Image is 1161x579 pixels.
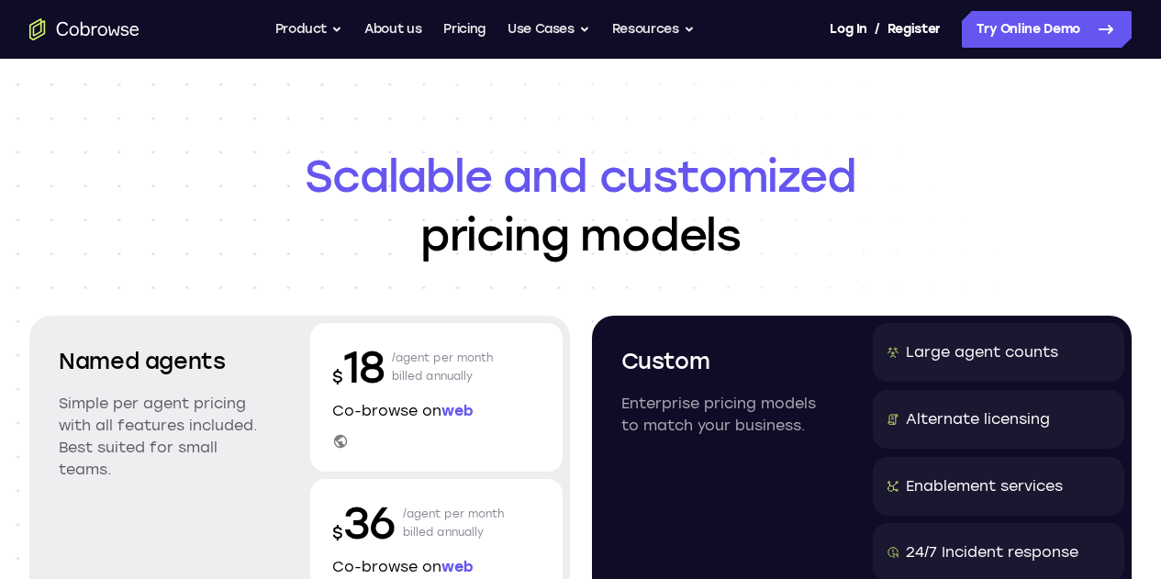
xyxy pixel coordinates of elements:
[612,11,695,48] button: Resources
[59,393,266,481] p: Simple per agent pricing with all features included. Best suited for small teams.
[443,11,486,48] a: Pricing
[621,345,829,378] h2: Custom
[29,18,140,40] a: Go to the home page
[332,338,384,396] p: 18
[962,11,1132,48] a: Try Online Demo
[887,11,941,48] a: Register
[29,147,1132,264] h1: pricing models
[441,402,474,419] span: web
[332,523,343,543] span: $
[906,341,1058,363] div: Large agent counts
[392,338,495,396] p: /agent per month billed annually
[364,11,421,48] a: About us
[441,558,474,575] span: web
[875,18,880,40] span: /
[906,541,1078,563] div: 24/7 Incident response
[332,494,395,552] p: 36
[332,400,540,422] p: Co-browse on
[332,367,343,387] span: $
[830,11,866,48] a: Log In
[906,475,1063,497] div: Enablement services
[906,408,1050,430] div: Alternate licensing
[59,345,266,378] h2: Named agents
[621,393,829,437] p: Enterprise pricing models to match your business.
[275,11,343,48] button: Product
[508,11,590,48] button: Use Cases
[29,147,1132,206] span: Scalable and customized
[403,494,506,552] p: /agent per month billed annually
